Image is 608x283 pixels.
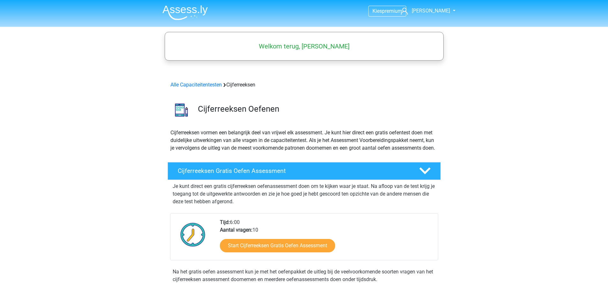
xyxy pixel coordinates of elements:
img: Klok [177,219,209,250]
div: Cijferreeksen [168,81,440,89]
img: Assessly [162,5,208,20]
span: [PERSON_NAME] [412,8,450,14]
p: Je kunt direct een gratis cijferreeksen oefenassessment doen om te kijken waar je staat. Na afloo... [173,182,436,205]
h4: Cijferreeksen Gratis Oefen Assessment [178,167,409,175]
a: Start Cijferreeksen Gratis Oefen Assessment [220,239,335,252]
p: Cijferreeksen vormen een belangrijk deel van vrijwel elk assessment. Je kunt hier direct een grat... [170,129,438,152]
img: cijferreeksen [168,96,195,123]
span: premium [382,8,402,14]
h3: Cijferreeksen Oefenen [198,104,436,114]
div: 6:00 10 [215,219,438,260]
span: Kies [372,8,382,14]
a: Alle Capaciteitentesten [170,82,222,88]
a: Kiespremium [369,7,406,15]
h5: Welkom terug, [PERSON_NAME] [168,42,440,50]
b: Aantal vragen: [220,227,252,233]
a: Cijferreeksen Gratis Oefen Assessment [165,162,443,180]
a: [PERSON_NAME] [398,7,451,15]
b: Tijd: [220,219,230,225]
